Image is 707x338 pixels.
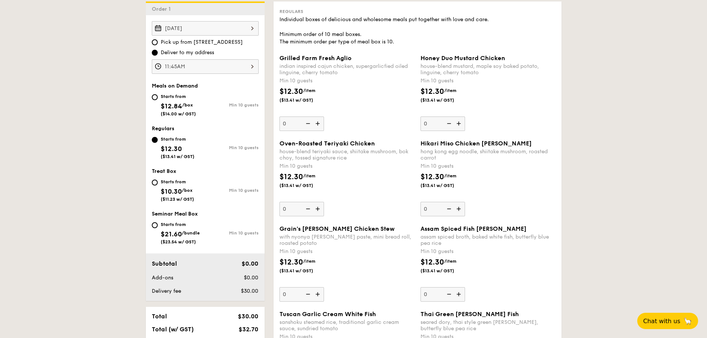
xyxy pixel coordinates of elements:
span: /item [303,173,315,178]
div: Min 10 guests [205,230,259,236]
input: Assam Spiced Fish [PERSON_NAME]assam spiced broth, baked white fish, butterfly blue pea riceMin 1... [420,287,465,302]
span: Delivery fee [152,288,181,294]
div: sanshoku steamed rice, traditional garlic cream sauce, sundried tomato [279,319,415,332]
span: Regulars [152,125,174,132]
img: icon-add.58712e84.svg [454,202,465,216]
img: icon-reduce.1d2dbef1.svg [302,287,313,301]
div: hong kong egg noodle, shiitake mushroom, roasted carrot [420,148,556,161]
div: Min 10 guests [420,248,556,255]
img: icon-add.58712e84.svg [454,117,465,131]
div: seared dory, thai style green [PERSON_NAME], butterfly blue pea rice [420,319,556,332]
span: /item [444,88,456,93]
span: Subtotal [152,260,177,267]
div: house-blend mustard, maple soy baked potato, linguine, cherry tomato [420,63,556,76]
span: Assam Spiced Fish [PERSON_NAME] [420,225,527,232]
img: icon-reduce.1d2dbef1.svg [302,117,313,131]
span: ($13.41 w/ GST) [420,97,471,103]
span: /box [182,102,193,108]
div: Starts from [161,136,194,142]
input: Oven-Roasted Teriyaki Chickenhouse-blend teriyaki sauce, shiitake mushroom, bok choy, tossed sign... [279,202,324,216]
input: Starts from$10.30/box($11.23 w/ GST)Min 10 guests [152,180,158,186]
span: ($13.41 w/ GST) [279,97,330,103]
input: Starts from$21.60/bundle($23.54 w/ GST)Min 10 guests [152,222,158,228]
span: Regulars [279,9,303,14]
span: /item [303,259,315,264]
div: house-blend teriyaki sauce, shiitake mushroom, bok choy, tossed signature rice [279,148,415,161]
span: ($14.00 w/ GST) [161,111,196,117]
span: $12.30 [420,258,444,267]
span: $30.00 [238,313,258,320]
span: $12.30 [279,87,303,96]
span: Treat Box [152,168,176,174]
span: /item [444,173,456,178]
input: Starts from$12.30($13.41 w/ GST)Min 10 guests [152,137,158,143]
span: $30.00 [241,288,258,294]
span: Seminar Meal Box [152,211,198,217]
img: icon-reduce.1d2dbef1.svg [443,202,454,216]
div: Min 10 guests [205,188,259,193]
span: Order 1 [152,6,174,12]
span: 🦙 [683,317,692,325]
span: $21.60 [161,230,182,238]
span: ($23.54 w/ GST) [161,239,196,245]
span: Chat with us [643,318,680,325]
span: /item [303,88,315,93]
input: Starts from$12.84/box($14.00 w/ GST)Min 10 guests [152,94,158,100]
span: Thai Green [PERSON_NAME] Fish [420,311,519,318]
span: $0.00 [244,275,258,281]
span: $0.00 [242,260,258,267]
div: Individual boxes of delicious and wholesome meals put together with love and care. Minimum order ... [279,16,556,46]
div: Min 10 guests [420,163,556,170]
span: $12.30 [420,87,444,96]
div: assam spiced broth, baked white fish, butterfly blue pea rice [420,234,556,246]
span: Honey Duo Mustard Chicken [420,55,505,62]
span: Grilled Farm Fresh Aglio [279,55,351,62]
div: Starts from [161,221,200,227]
div: Min 10 guests [279,163,415,170]
span: Add-ons [152,275,173,281]
img: icon-add.58712e84.svg [313,117,324,131]
span: Oven-Roasted Teriyaki Chicken [279,140,375,147]
button: Chat with us🦙 [637,313,698,329]
span: ($13.41 w/ GST) [161,154,194,159]
input: Hikari Miso Chicken [PERSON_NAME]hong kong egg noodle, shiitake mushroom, roasted carrotMin 10 gu... [420,202,465,216]
img: icon-add.58712e84.svg [454,287,465,301]
input: Event date [152,21,259,36]
input: Pick up from [STREET_ADDRESS] [152,39,158,45]
input: Deliver to my address [152,50,158,56]
img: icon-reduce.1d2dbef1.svg [302,202,313,216]
span: $12.84 [161,102,182,110]
div: Starts from [161,179,194,185]
span: $12.30 [420,173,444,181]
span: /item [444,259,456,264]
span: /bundle [182,230,200,236]
div: Min 10 guests [420,77,556,85]
span: ($13.41 w/ GST) [420,183,471,188]
img: icon-add.58712e84.svg [313,202,324,216]
span: $32.70 [239,326,258,333]
span: ($13.41 w/ GST) [279,268,330,274]
span: ($13.41 w/ GST) [420,268,471,274]
input: Grain's [PERSON_NAME] Chicken Stewwith nyonya [PERSON_NAME] paste, mini bread roll, roasted potat... [279,287,324,302]
span: Grain's [PERSON_NAME] Chicken Stew [279,225,395,232]
span: Total [152,313,167,320]
div: Min 10 guests [205,145,259,150]
span: /box [182,188,193,193]
span: $12.30 [279,173,303,181]
div: indian inspired cajun chicken, supergarlicfied oiled linguine, cherry tomato [279,63,415,76]
span: Tuscan Garlic Cream White Fish [279,311,376,318]
span: ($11.23 w/ GST) [161,197,194,202]
span: Deliver to my address [161,49,214,56]
div: Min 10 guests [205,102,259,108]
input: Event time [152,59,259,74]
span: $12.30 [279,258,303,267]
img: icon-reduce.1d2dbef1.svg [443,287,454,301]
input: Grilled Farm Fresh Aglioindian inspired cajun chicken, supergarlicfied oiled linguine, cherry tom... [279,117,324,131]
input: Honey Duo Mustard Chickenhouse-blend mustard, maple soy baked potato, linguine, cherry tomatoMin ... [420,117,465,131]
div: Min 10 guests [279,248,415,255]
span: $10.30 [161,187,182,196]
span: Meals on Demand [152,83,198,89]
span: Pick up from [STREET_ADDRESS] [161,39,243,46]
div: Starts from [161,93,196,99]
div: with nyonya [PERSON_NAME] paste, mini bread roll, roasted potato [279,234,415,246]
